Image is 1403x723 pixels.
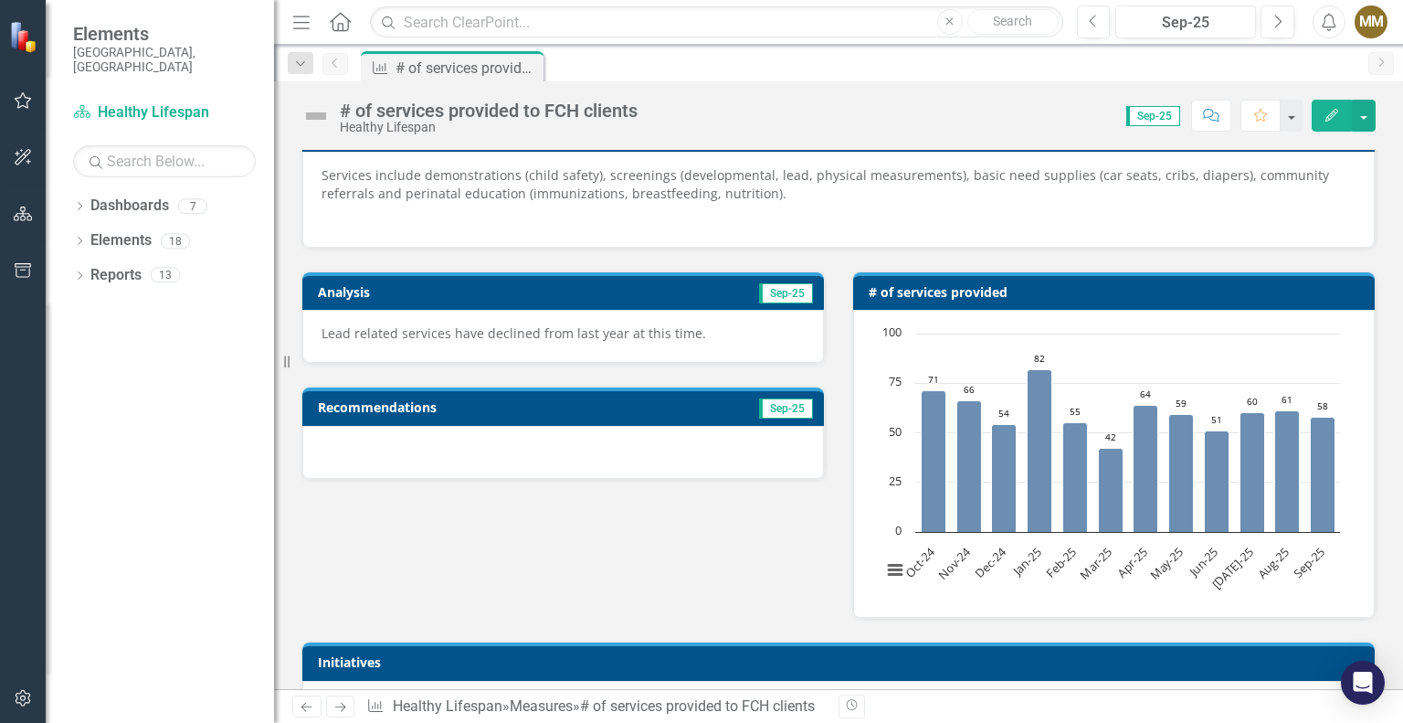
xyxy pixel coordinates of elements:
a: Measures [510,697,573,715]
text: 59 [1176,397,1187,409]
path: Feb-25, 55. Actual. [1063,423,1088,533]
text: 61 [1282,393,1292,406]
text: 42 [1105,431,1116,443]
a: Healthy Lifespan [393,697,502,715]
text: Dec-24 [972,544,1010,582]
input: Search Below... [73,145,256,177]
div: » » [366,696,825,718]
svg: Interactive chart [872,324,1349,599]
input: Search ClearPoint... [370,6,1062,38]
text: 71 [928,373,939,386]
path: Aug-25, 61. Actual. [1275,411,1300,533]
text: Apr-25 [1113,544,1150,580]
div: # of services provided to FCH clients [580,697,815,715]
path: Jun-25, 51. Actual. [1205,431,1229,533]
h3: Recommendations [318,400,656,414]
button: Sep-25 [1115,5,1256,38]
img: Not Defined [301,101,331,131]
text: Oct-24 [902,544,939,581]
span: Services include demonstrations (child safety), screenings (developmental, lead, physical measure... [322,166,1329,202]
h3: Analysis [318,285,558,299]
span: Sep-25 [759,283,813,303]
span: Search [993,14,1032,28]
div: Sep-25 [1122,12,1250,34]
h3: Initiatives [318,655,1366,669]
small: [GEOGRAPHIC_DATA], [GEOGRAPHIC_DATA] [73,45,256,75]
path: Oct-24, 71. Actual. [922,391,946,533]
text: May-25 [1146,544,1186,583]
path: Dec-24, 54. Actual. [992,425,1017,533]
button: View chart menu, Chart [882,558,908,583]
path: Apr-25, 64. Actual. [1134,406,1158,533]
div: 18 [161,233,190,249]
a: Reports [90,265,142,286]
img: ClearPoint Strategy [9,21,41,53]
div: 7 [178,198,207,214]
a: Elements [90,230,152,251]
div: Open Intercom Messenger [1341,661,1385,705]
text: 0 [895,522,902,538]
text: Nov-24 [934,544,974,583]
text: Jun-25 [1185,544,1221,580]
div: # of services provided to FCH clients [396,57,539,80]
text: 60 [1247,395,1258,408]
span: Sep-25 [759,399,813,419]
text: 64 [1140,388,1151,400]
text: 82 [1034,352,1045,365]
span: Sep-25 [1126,106,1180,126]
path: Sep-25, 58. Actual. [1311,418,1335,533]
div: # of services provided to FCH clients [340,101,638,121]
text: Sep-25 [1290,544,1327,581]
text: Feb-25 [1042,544,1080,581]
div: 13 [151,268,180,283]
text: 25 [889,473,902,489]
button: MM [1355,5,1387,38]
text: 100 [882,324,902,340]
text: 66 [964,383,975,396]
path: Mar-25, 42. Actual. [1099,449,1123,533]
text: 51 [1211,413,1222,426]
div: Healthy Lifespan [340,121,638,134]
path: Jul-25, 60. Actual. [1240,413,1265,533]
path: Nov-24, 66. Actual. [957,401,982,533]
text: 50 [889,423,902,440]
text: Mar-25 [1076,544,1114,582]
a: Dashboards [90,196,169,217]
h3: # of services provided [869,285,1366,299]
div: Chart. Highcharts interactive chart. [872,324,1356,599]
a: Healthy Lifespan [73,102,256,123]
text: [DATE]-25 [1208,544,1257,592]
text: Jan-25 [1008,544,1045,580]
path: May-25, 59. Actual. [1169,415,1194,533]
text: 58 [1317,399,1328,412]
text: 54 [998,407,1009,420]
span: Elements [73,23,256,45]
text: 75 [889,373,902,389]
path: Jan-25, 82. Actual. [1028,370,1052,533]
p: Lead related services have declined from last year at this time. [322,324,805,343]
button: Search [967,9,1059,35]
text: Aug-25 [1254,544,1292,582]
text: 55 [1070,405,1081,418]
